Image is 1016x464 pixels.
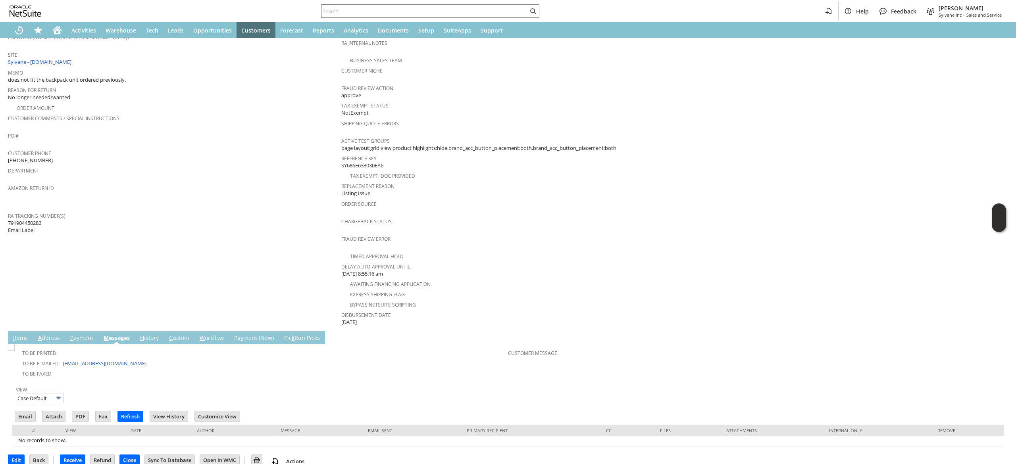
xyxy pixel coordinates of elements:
div: Remove [937,428,998,433]
a: Customers [237,22,275,38]
div: Shortcuts [29,22,48,38]
div: View [65,428,119,433]
svg: Shortcuts [33,25,43,35]
a: Delay Auto-Approval Until [341,263,410,270]
span: I [13,334,15,341]
a: Memo [8,69,23,76]
a: Sylvane - [DOMAIN_NAME] [8,58,73,65]
span: P [70,334,73,341]
a: Amazon Return ID [8,185,54,192]
input: View History [150,411,188,422]
input: PDF [72,411,89,422]
a: RA Internal Notes [341,40,387,46]
a: Active Test Groups [341,138,390,144]
a: Department [8,167,39,174]
a: Tax Exempt Status [341,102,389,109]
a: Documents [373,22,414,38]
span: Sales and Service [966,12,1002,18]
span: Customers [241,27,271,34]
span: approve [341,92,361,99]
span: Sylvane Inc [939,12,962,18]
svg: Home [52,25,62,35]
span: y [241,334,243,341]
a: Support [476,22,508,38]
span: No longer needed/wanted [8,94,70,101]
a: Analytics [339,22,373,38]
span: k [292,334,294,341]
a: Unrolled view on [994,332,1003,342]
input: Fax [96,411,111,422]
span: Tech [146,27,158,34]
td: No records to show. [12,436,1004,447]
div: Files [660,428,714,433]
a: Items [11,334,30,343]
a: Address [36,334,62,343]
a: Tech [141,22,163,38]
span: [DATE] 8:55:16 am [341,270,383,278]
a: To Be Faxed [22,370,52,377]
span: A [38,334,42,341]
a: PO # [8,132,19,139]
a: Disbursement Date [341,312,391,318]
img: Unchecked [8,344,15,351]
a: View [16,386,27,393]
span: page layout:grid view,product highlights:hide,brand_acc_button_placement:both,brand_acc_button_pl... [341,144,616,152]
a: Reference Key [341,155,377,162]
a: Customer Phone [8,150,51,157]
span: 791904450282 Email Label [8,219,41,234]
svg: Recent Records [14,25,24,35]
span: Activities [71,27,96,34]
span: Leads [168,27,184,34]
svg: logo [10,6,41,17]
span: Warehouse [106,27,136,34]
span: [DATE] [341,318,357,326]
input: Refresh [118,411,143,422]
input: Search [321,6,528,16]
div: # [18,428,54,433]
a: Fraud Review Action [341,85,393,92]
a: Activities [67,22,101,38]
iframe: Click here to launch Oracle Guided Learning Help Panel [992,203,1006,232]
span: NotExempt [341,109,369,117]
input: Customize View [195,411,240,422]
input: Email [15,411,35,422]
span: - [963,12,965,18]
span: Documents [378,27,409,34]
a: Timed Approval Hold [350,253,404,260]
div: Attachments [726,428,817,433]
svg: Search [528,6,538,16]
div: Date [131,428,185,433]
span: W [200,334,205,341]
a: PickRun Picks [282,334,322,343]
a: Leads [163,22,189,38]
a: Fraud Review Error [341,236,391,242]
a: Order Amount [17,105,54,111]
a: Order Source [341,201,377,207]
a: Business Sales Team [350,57,402,64]
a: History [138,334,161,343]
a: Site [8,52,17,58]
div: Author [197,428,269,433]
span: SuiteApps [444,27,471,34]
input: Case Default [16,393,63,403]
a: Reports [308,22,339,38]
span: Help [856,8,869,15]
a: Payment [68,334,95,343]
a: Opportunities [189,22,237,38]
a: Custom [167,334,191,343]
a: Reason For Return [8,87,56,94]
a: Tax Exempt. Doc Provided [350,173,415,179]
span: H [140,334,144,341]
a: RA Tracking Number(s) [8,213,65,219]
a: Bypass NetSuite Scripting [350,301,416,308]
img: More Options [54,393,63,403]
a: Setup [414,22,439,38]
input: Attach [42,411,65,422]
a: Chargeback Status [341,218,392,225]
a: To Be Printed [22,350,56,357]
div: Message [281,428,356,433]
span: Reports [313,27,334,34]
a: Shipping Quote Errors [341,120,399,127]
span: Listing Issue [341,190,370,197]
a: To Be E-mailed [22,360,59,367]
